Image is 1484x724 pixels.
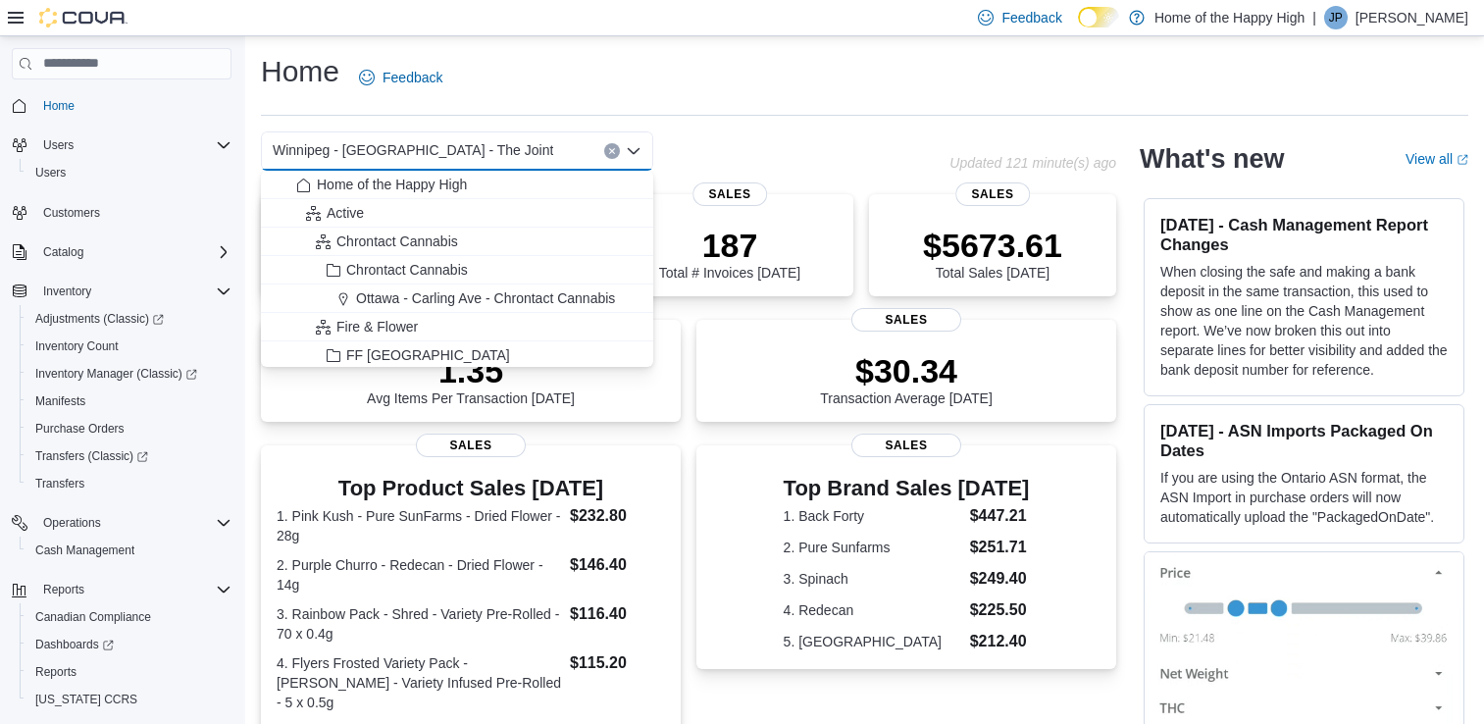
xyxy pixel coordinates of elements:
span: Dark Mode [1078,27,1079,28]
span: Canadian Compliance [27,605,231,629]
span: Users [27,161,231,184]
span: Reports [27,660,231,684]
span: Transfers (Classic) [35,448,148,464]
button: Fire & Flower [261,313,653,341]
button: Active [261,199,653,228]
span: Cash Management [27,539,231,562]
a: Inventory Manager (Classic) [20,360,239,388]
dd: $212.40 [970,630,1030,653]
span: Dashboards [35,637,114,652]
input: Dark Mode [1078,7,1119,27]
a: Transfers [27,472,92,495]
dd: $225.50 [970,598,1030,622]
span: JP [1329,6,1343,29]
p: When closing the safe and making a bank deposit in the same transaction, this used to show as one... [1160,262,1448,380]
dd: $232.80 [570,504,665,528]
h3: [DATE] - Cash Management Report Changes [1160,215,1448,254]
button: Clear input [604,143,620,159]
button: Home of the Happy High [261,171,653,199]
a: Inventory Manager (Classic) [27,362,205,386]
span: Users [35,165,66,181]
span: Inventory [35,280,231,303]
span: Active [327,203,364,223]
p: $5673.61 [923,226,1062,265]
dt: 1. Pink Kush - Pure SunFarms - Dried Flower - 28g [277,506,562,545]
span: Inventory Count [27,335,231,358]
span: Purchase Orders [35,421,125,437]
span: Home of the Happy High [317,175,467,194]
span: Operations [35,511,231,535]
dt: 2. Pure Sunfarms [784,538,962,557]
h3: Top Brand Sales [DATE] [784,477,1030,500]
dt: 4. Redecan [784,600,962,620]
span: Home [35,93,231,118]
span: Manifests [35,393,85,409]
span: Sales [692,182,767,206]
span: Catalog [43,244,83,260]
a: Adjustments (Classic) [27,307,172,331]
span: Reports [35,578,231,601]
span: Dashboards [27,633,231,656]
button: Purchase Orders [20,415,239,442]
a: Cash Management [27,539,142,562]
span: Customers [43,205,100,221]
span: Reports [43,582,84,597]
dd: $249.40 [970,567,1030,591]
button: Ottawa - Carling Ave - Chrontact Cannabis [261,284,653,313]
button: Canadian Compliance [20,603,239,631]
span: Catalog [35,240,231,264]
a: Home [35,94,82,118]
button: Manifests [20,388,239,415]
span: Home [43,98,75,114]
span: Transfers (Classic) [27,444,231,468]
button: Reports [35,578,92,601]
button: FF [GEOGRAPHIC_DATA] [261,341,653,370]
dt: 5. [GEOGRAPHIC_DATA] [784,632,962,651]
dt: 3. Rainbow Pack - Shred - Variety Pre-Rolled - 70 x 0.4g [277,604,562,644]
a: Dashboards [20,631,239,658]
button: Close list of options [626,143,641,159]
span: Washington CCRS [27,688,231,711]
span: Transfers [27,472,231,495]
a: Customers [35,201,108,225]
button: Cash Management [20,537,239,564]
button: Users [4,131,239,159]
span: Fire & Flower [336,317,418,336]
button: Catalog [4,238,239,266]
a: Feedback [351,58,450,97]
span: [US_STATE] CCRS [35,692,137,707]
h1: Home [261,52,339,91]
div: Avg Items Per Transaction [DATE] [367,351,575,406]
a: Purchase Orders [27,417,132,440]
button: Users [35,133,81,157]
a: [US_STATE] CCRS [27,688,145,711]
span: Feedback [1001,8,1061,27]
span: Users [35,133,231,157]
button: Home [4,91,239,120]
a: Users [27,161,74,184]
span: Manifests [27,389,231,413]
a: View allExternal link [1406,151,1468,167]
button: Chrontact Cannabis [261,228,653,256]
button: Transfers [20,470,239,497]
p: [PERSON_NAME] [1356,6,1468,29]
span: Inventory Count [35,338,119,354]
span: Ottawa - Carling Ave - Chrontact Cannabis [356,288,615,308]
h3: Top Product Sales [DATE] [277,477,665,500]
dd: $115.20 [570,651,665,675]
span: Operations [43,515,101,531]
span: Purchase Orders [27,417,231,440]
h2: What's new [1140,143,1284,175]
img: Cova [39,8,128,27]
button: Users [20,159,239,186]
h3: [DATE] - ASN Imports Packaged On Dates [1160,421,1448,460]
dt: 2. Purple Churro - Redecan - Dried Flower - 14g [277,555,562,595]
button: Reports [20,658,239,686]
p: | [1312,6,1316,29]
p: $30.34 [820,351,993,390]
button: [US_STATE] CCRS [20,686,239,713]
span: Adjustments (Classic) [35,311,164,327]
svg: External link [1457,154,1468,166]
span: Chrontact Cannabis [346,260,468,280]
span: FF [GEOGRAPHIC_DATA] [346,345,510,365]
